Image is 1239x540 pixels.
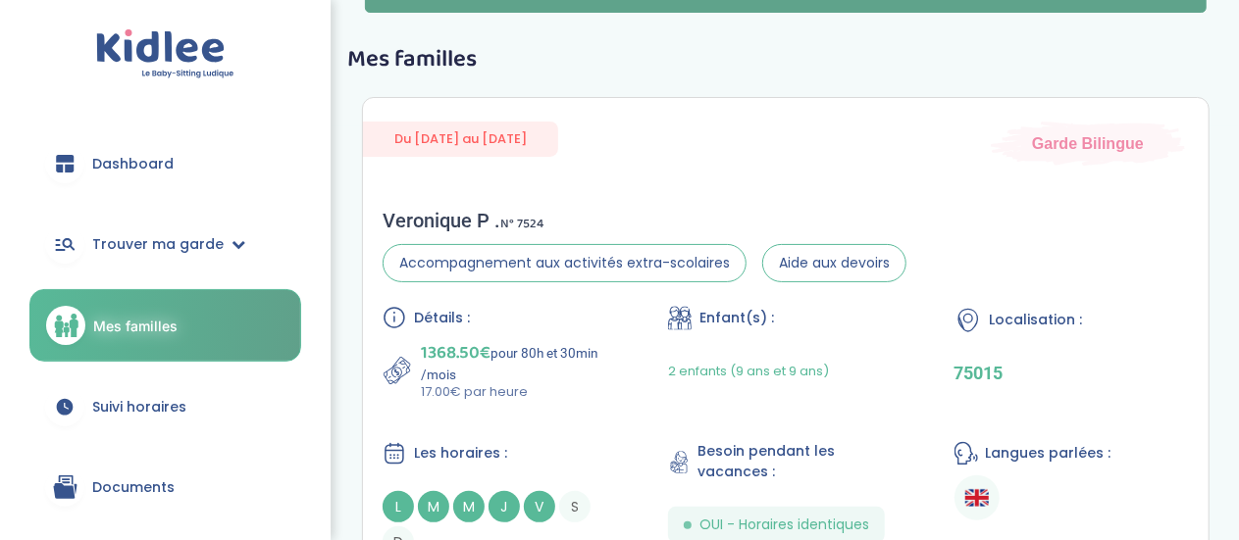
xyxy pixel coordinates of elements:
[668,362,829,380] span: 2 enfants (9 ans et 9 ans)
[92,154,174,174] span: Dashboard
[699,308,774,328] span: Enfant(s) :
[1032,133,1144,155] span: Garde Bilingue
[559,491,591,522] span: S
[421,339,617,382] p: pour 80h et 30min /mois
[421,382,617,402] p: 17.00€ par heure
[699,515,869,535] span: OUI - Horaires identiques
[965,486,989,510] img: Anglais
[500,214,543,234] span: N° 7524
[414,308,470,328] span: Détails :
[986,443,1111,464] span: Langues parlées :
[29,371,301,442] a: Suivi horaires
[96,29,234,79] img: logo.svg
[92,477,175,498] span: Documents
[347,47,1224,73] h3: Mes familles
[363,122,558,156] span: Du [DATE] au [DATE]
[698,441,903,482] span: Besoin pendant les vacances :
[383,244,747,282] span: Accompagnement aux activités extra-scolaires
[453,491,485,522] span: M
[418,491,449,522] span: M
[524,491,555,522] span: V
[762,244,906,282] span: Aide aux devoirs
[955,363,1189,383] p: 75015
[29,289,301,362] a: Mes familles
[92,397,186,417] span: Suivi horaires
[93,316,178,336] span: Mes familles
[414,443,507,464] span: Les horaires :
[92,234,224,255] span: Trouver ma garde
[489,491,520,522] span: J
[383,209,906,232] div: Veronique P .
[383,491,414,522] span: L
[421,339,490,367] span: 1368.50€
[990,310,1083,330] span: Localisation :
[29,128,301,199] a: Dashboard
[29,452,301,522] a: Documents
[29,209,301,279] a: Trouver ma garde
